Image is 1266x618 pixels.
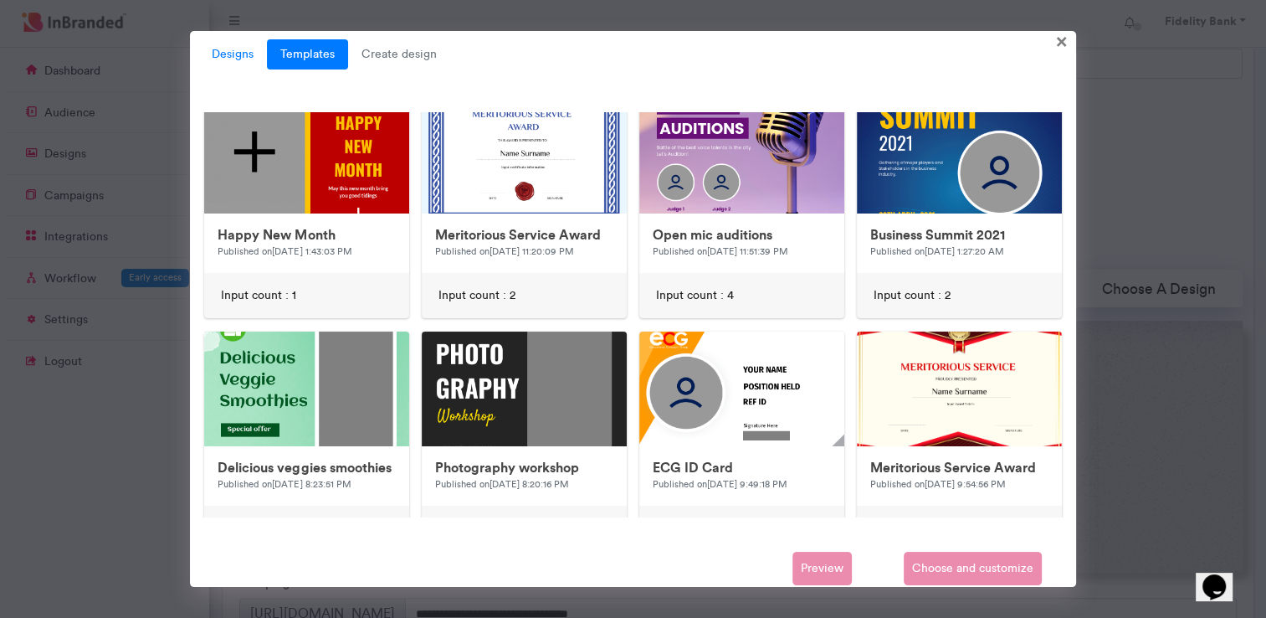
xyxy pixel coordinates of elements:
h6: Delicious veggies smoothies [218,460,396,476]
h6: Open mic auditions [653,227,831,243]
a: Designs [198,39,267,70]
span: Input count : 4 [656,287,734,304]
h6: ECG ID Card [653,460,831,476]
h6: Meritorious Service Award [435,227,613,243]
span: Create design [348,39,450,70]
span: Input count : 2 [874,287,951,304]
small: Published on [DATE] 11:20:09 PM [435,245,574,257]
small: Published on [DATE] 8:23:51 PM [218,478,351,490]
small: Published on [DATE] 1:27:20 AM [870,245,1004,257]
small: Published on [DATE] 8:20:16 PM [435,478,569,490]
h6: Business Summit 2021 [870,227,1048,243]
h6: Photography workshop [435,460,613,476]
small: Published on [DATE] 11:51:39 PM [653,245,788,257]
span: × [1055,28,1067,54]
span: Input count : 1 [221,287,296,304]
small: Published on [DATE] 9:54:56 PM [870,478,1006,490]
small: Published on [DATE] 1:43:03 PM [218,245,351,257]
h6: Meritorious Service Award [870,460,1048,476]
span: Input count : 2 [438,287,515,304]
h6: Happy New Month [218,227,396,243]
a: Templates [267,39,348,70]
small: Published on [DATE] 9:49:18 PM [653,478,787,490]
iframe: chat widget [1196,551,1249,601]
